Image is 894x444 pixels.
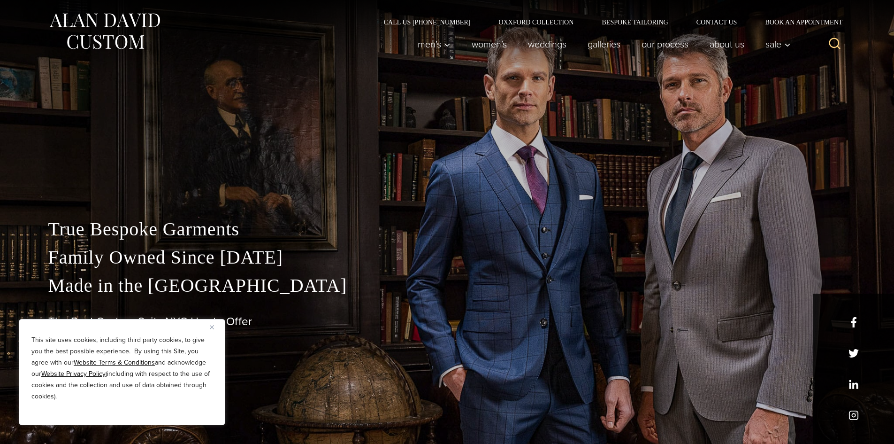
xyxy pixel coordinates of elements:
a: Call Us [PHONE_NUMBER] [370,19,485,25]
img: Alan David Custom [48,10,161,52]
a: Our Process [631,35,699,54]
a: Website Privacy Policy [41,369,106,379]
a: Galleries [577,35,631,54]
span: Men’s [418,39,451,49]
button: Close [210,321,221,333]
a: Oxxford Collection [484,19,588,25]
a: Women’s [461,35,517,54]
p: True Bespoke Garments Family Owned Since [DATE] Made in the [GEOGRAPHIC_DATA] [48,215,846,300]
a: Website Terms & Conditions [74,358,155,367]
h1: The Best Custom Suits NYC Has to Offer [48,315,846,328]
nav: Secondary Navigation [370,19,846,25]
a: About Us [699,35,755,54]
p: This site uses cookies, including third party cookies, to give you the best possible experience. ... [31,335,213,402]
nav: Primary Navigation [407,35,795,54]
a: Contact Us [682,19,751,25]
img: Close [210,325,214,329]
a: weddings [517,35,577,54]
span: Sale [765,39,791,49]
a: Bespoke Tailoring [588,19,682,25]
a: Book an Appointment [751,19,846,25]
button: View Search Form [824,33,846,55]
